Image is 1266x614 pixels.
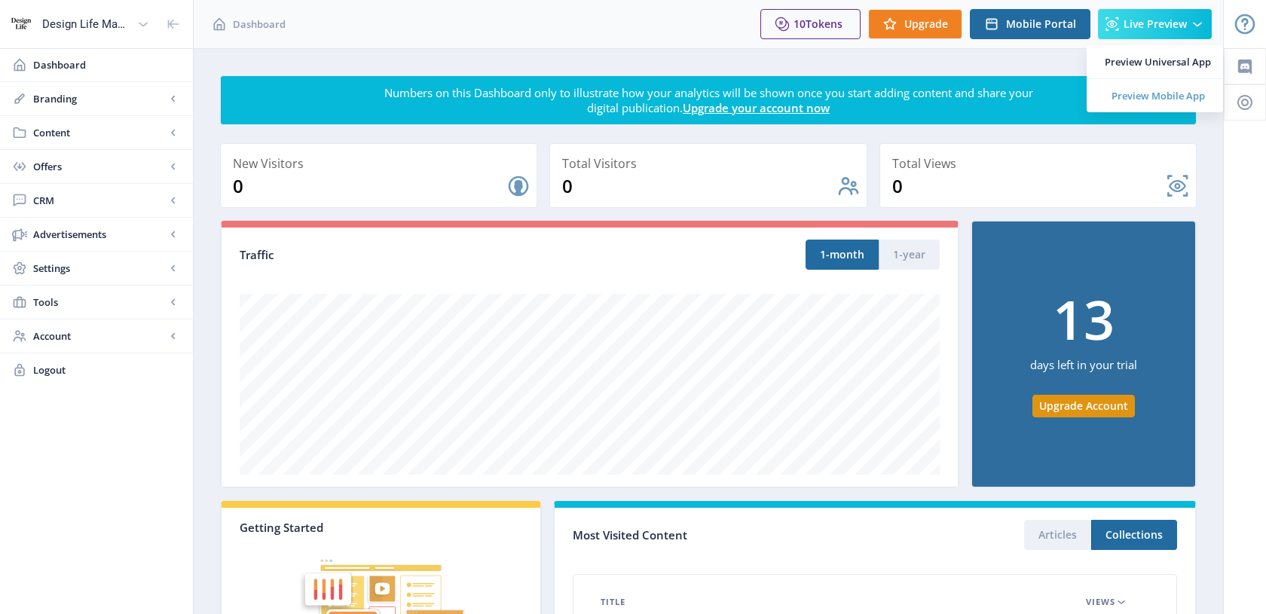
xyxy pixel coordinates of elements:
[233,17,286,32] span: Dashboard
[1105,54,1211,69] span: Preview Universal App
[1087,45,1223,78] a: Preview Universal App
[904,18,948,30] span: Upgrade
[42,8,131,41] div: Design Life Magazine
[892,174,1166,198] div: 0
[1091,520,1177,550] button: Collections
[683,100,830,115] a: Upgrade your account now
[1032,395,1135,417] button: Upgrade Account
[879,240,940,270] button: 1-year
[240,246,590,264] div: Traffic
[1098,9,1212,39] button: Live Preview
[233,153,531,174] div: New Visitors
[760,9,861,39] button: 10Tokens
[233,174,506,198] div: 0
[1030,346,1137,395] div: days left in your trial
[868,9,962,39] button: Upgrade
[33,193,166,208] span: CRM
[806,240,879,270] button: 1-month
[1024,520,1091,550] button: Articles
[573,524,875,547] div: Most Visited Content
[33,295,166,310] span: Tools
[562,174,836,198] div: 0
[33,227,166,242] span: Advertisements
[601,593,625,611] span: Title
[33,57,181,72] span: Dashboard
[33,328,166,344] span: Account
[1053,292,1115,346] div: 13
[33,159,166,174] span: Offers
[892,153,1190,174] div: Total Views
[33,261,166,276] span: Settings
[1105,88,1211,103] span: Preview Mobile App
[383,85,1034,115] div: Numbers on this Dashboard only to illustrate how your analytics will be shown once you start addi...
[33,362,181,377] span: Logout
[33,91,166,106] span: Branding
[9,12,33,36] img: properties.app_icon.png
[1124,18,1187,30] span: Live Preview
[970,9,1090,39] button: Mobile Portal
[1087,79,1223,112] a: Preview Mobile App
[1086,593,1115,611] span: Views
[806,17,842,31] span: Tokens
[33,125,166,140] span: Content
[240,520,522,535] div: Getting Started
[1006,18,1076,30] span: Mobile Portal
[562,153,860,174] div: Total Visitors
